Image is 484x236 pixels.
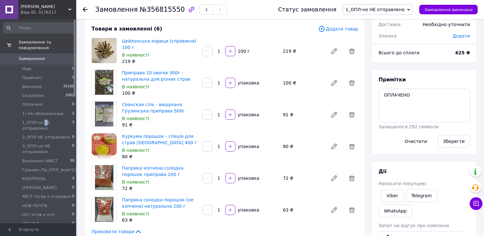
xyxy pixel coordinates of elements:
[328,45,340,57] a: Редагувати
[346,108,358,121] span: Видалити
[22,102,42,107] span: Оплачені
[22,158,57,164] span: Выполнен МИСТ
[22,194,71,199] span: МІСТ готов к отправке
[22,75,42,81] span: Прийняті
[72,221,74,226] span: 0
[122,211,149,216] span: В наявності
[455,50,470,55] b: 625 ₴
[278,6,337,13] div: Статус замовлення
[379,181,426,186] span: Написати покупцеві
[22,167,79,173] span: Гришин_Пр_ОПЛ_жовт23р
[346,172,358,185] span: Видалити
[318,25,358,32] span: Додати товар
[22,185,57,191] span: [PERSON_NAME]
[95,70,114,95] img: Приправа 10 овочів 300г - натуральна для різних страв
[72,185,74,191] span: 0
[21,4,68,10] span: Какао Бум
[328,140,340,153] a: Редагувати
[95,197,114,222] img: Паприка солодка порошок (не копчена) натуральна 200 г
[236,80,260,86] div: упаковка
[122,153,197,160] div: 80 ₴
[72,120,74,131] span: 3
[95,6,138,13] span: Замовлення
[122,185,197,192] div: 72 ₴
[3,22,75,34] input: Пошук
[438,135,470,148] button: Зберегти
[328,77,340,89] a: Редагувати
[236,175,260,181] div: упаковка
[122,116,149,121] span: В наявності
[72,134,74,140] span: 0
[122,102,185,113] a: Сванская сіль - вишукана Грузинська приправа 500г
[346,77,358,89] span: Видалити
[122,122,197,128] div: 91 ₴
[453,33,470,38] span: Додати
[22,221,39,226] span: НП НАЛ
[22,93,44,98] span: Скасовані
[379,33,397,38] span: Знижка
[21,10,76,15] div: Ваш ID: 3176217
[122,165,183,177] a: Паприка копчена солодка порошок приправа 200 г
[328,108,340,121] a: Редагувати
[280,142,325,151] div: 80 ₴
[280,174,325,183] div: 72 ₴
[379,77,406,83] span: Примітки
[22,143,72,155] span: 3_ОПЛ-но НЕ отправлено
[379,89,470,122] textarea: ОПЛАЧЕНО
[122,38,196,50] a: Цейлонська кориця (справжня) 100 г
[236,143,260,150] div: упаковка
[92,38,117,63] img: Цейлонська кориця (справжня) 100 г
[122,134,197,145] a: Куркума порошок - спеція для страв [GEOGRAPHIC_DATA] 400 г
[280,78,325,87] div: 100 ₴
[22,111,64,117] span: 1) Не обзвоненные
[22,203,47,209] span: НОВ ПОЧТА
[381,189,403,202] a: Viber
[72,176,74,182] span: 3
[419,17,474,31] div: Необхідно уточнити
[18,56,45,62] span: Замовлення
[83,6,88,13] div: Повернутися назад
[63,84,74,90] span: 35168
[140,6,185,13] span: №356815550
[72,203,74,209] span: 0
[379,205,412,217] a: WhatsApp
[122,84,149,89] span: В наявності
[65,93,74,98] span: 2902
[236,48,250,54] div: 100 г
[22,66,31,72] span: Нові
[328,172,340,185] a: Редагувати
[379,22,400,27] span: Доставка
[236,207,260,213] div: упаковка
[22,120,72,131] span: 1_ОПЛ-но НЕ отправлено
[91,26,162,32] span: Товари в замовленні (6)
[72,102,74,107] span: 0
[122,70,190,82] a: Приправа 10 овочів 300г - натуральна для різних страв
[280,110,325,119] div: 91 ₴
[18,39,76,51] span: Замовлення та повідомлення
[406,189,437,202] a: Telegram
[92,133,117,158] img: Куркума порошок - спеція для страв Індія 400 г
[280,206,325,214] div: 63 ₴
[72,75,74,81] span: 5
[122,197,193,209] a: Паприка солодка порошок (не копчена) натуральна 200 г
[91,228,142,235] span: Приховати товари
[72,111,74,117] span: 2
[379,168,387,174] span: Дії
[22,212,55,218] span: НП готов к отп
[22,84,42,90] span: Виконані
[70,158,74,164] span: 39
[419,5,478,14] button: Замовлення виконано
[328,204,340,216] a: Редагувати
[72,66,74,72] span: 0
[95,165,114,190] img: Паприка копчена солодка порошок приправа 200 г
[72,143,74,155] span: 0
[346,140,358,153] span: Видалити
[22,176,46,182] span: КОНТРОЛЬ
[379,124,439,129] span: Залишилося 292 символи
[424,7,473,12] span: Замовлення виконано
[470,197,482,210] button: Чат з покупцем
[346,204,358,216] span: Видалити
[72,212,74,218] span: 0
[122,179,149,185] span: В наявності
[379,50,420,55] span: Всього до сплати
